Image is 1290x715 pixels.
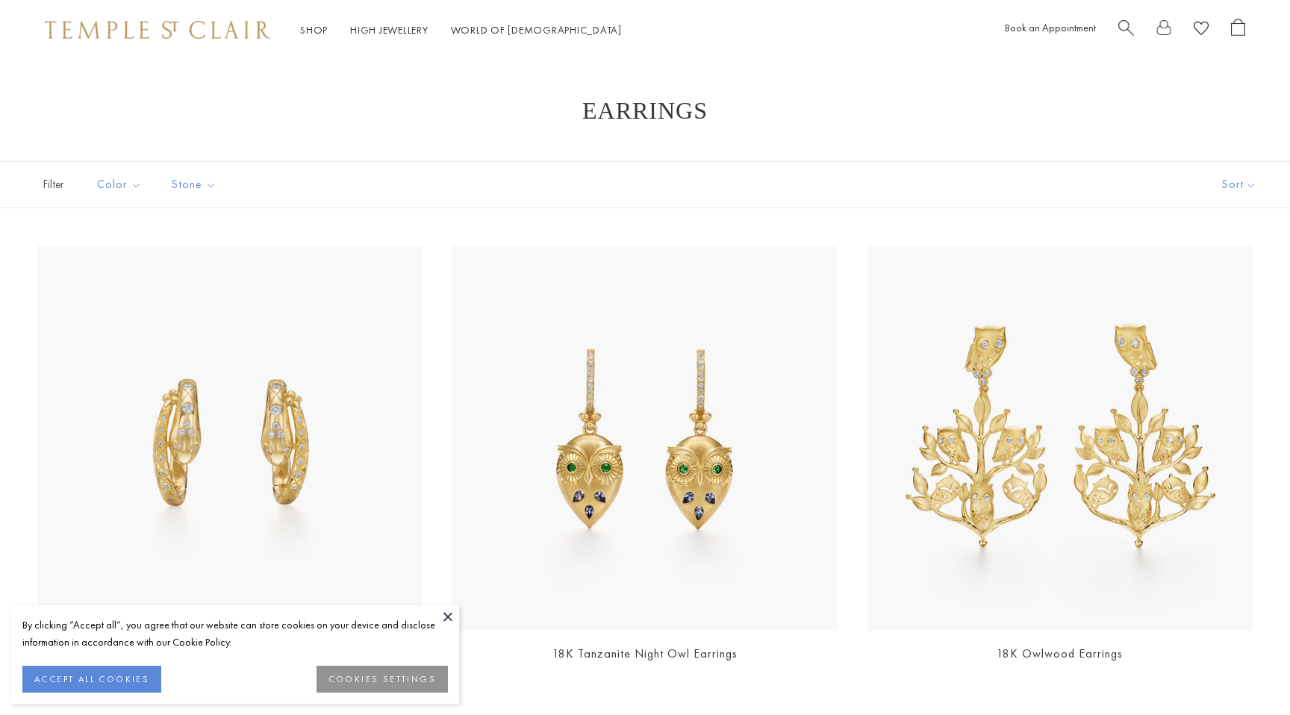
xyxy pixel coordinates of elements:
[300,21,622,40] nav: Main navigation
[161,168,228,202] button: Stone
[552,646,738,661] a: 18K Tanzanite Night Owl Earrings
[86,168,153,202] button: Color
[451,23,622,37] a: World of [DEMOGRAPHIC_DATA]World of [DEMOGRAPHIC_DATA]
[317,666,448,693] button: COOKIES SETTINGS
[1118,19,1134,42] a: Search
[1005,21,1096,34] a: Book an Appointment
[45,21,270,39] img: Temple St. Clair
[37,246,423,631] img: 18K Delphi Serpent Hoops
[300,23,328,37] a: ShopShop
[22,616,448,651] div: By clicking “Accept all”, you agree that our website can store cookies on your device and disclos...
[1231,19,1245,42] a: Open Shopping Bag
[867,246,1253,631] img: 18K Owlwood Earrings
[164,175,228,194] span: Stone
[1215,645,1275,700] iframe: Gorgias live chat messenger
[452,246,838,631] a: E36887-OWLTZTGE36887-OWLTZTG
[1188,162,1290,207] button: Show sort by
[22,666,161,693] button: ACCEPT ALL COOKIES
[1194,19,1209,42] a: View Wishlist
[452,246,838,631] img: E36887-OWLTZTG
[997,646,1123,661] a: 18K Owlwood Earrings
[350,23,429,37] a: High JewelleryHigh Jewellery
[867,246,1253,631] a: E31811-OWLWOOD18K Owlwood Earrings
[90,175,153,194] span: Color
[60,97,1230,124] h1: Earrings
[37,246,423,631] a: 18K Delphi Serpent Hoops18K Delphi Serpent Hoops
